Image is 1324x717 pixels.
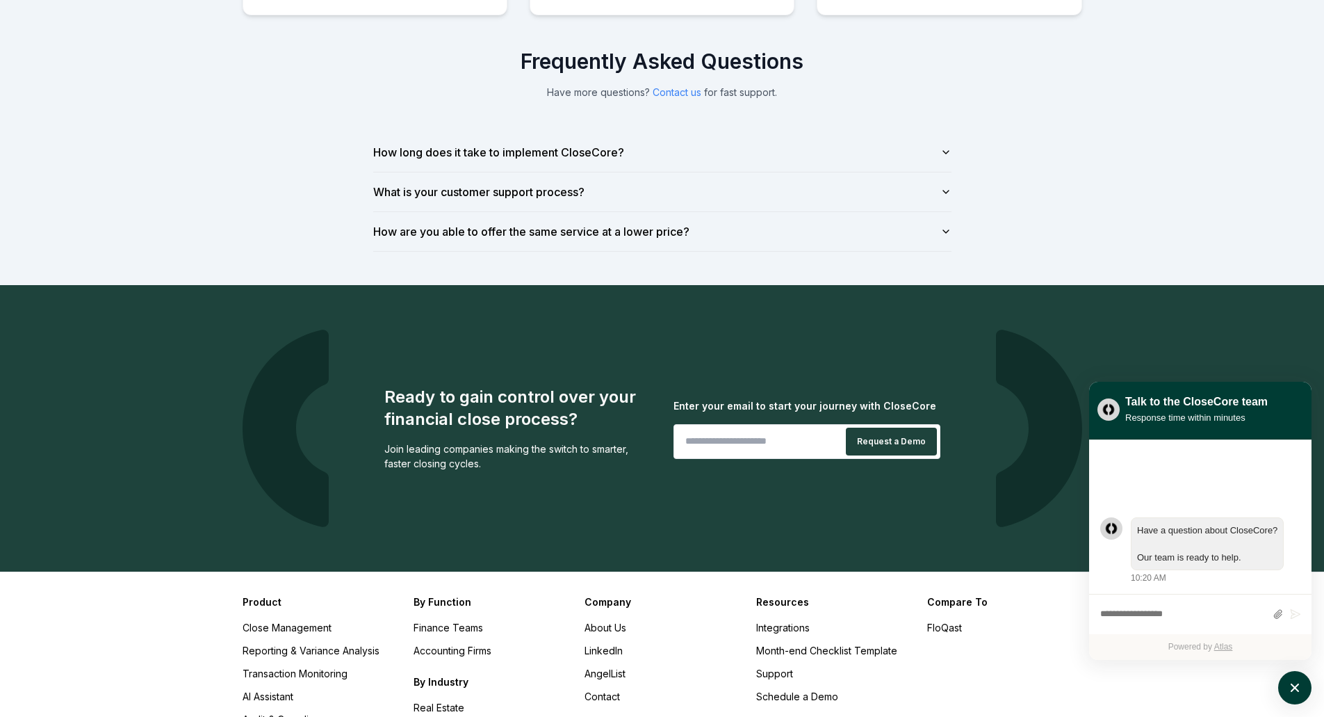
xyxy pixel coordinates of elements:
[673,398,940,413] div: Enter your email to start your journey with CloseCore
[1131,517,1300,585] div: Tuesday, September 9, 10:20 AM
[1100,602,1300,627] div: atlas-composer
[1100,517,1300,585] div: atlas-message
[429,85,896,99] p: Have more questions? for fast support.
[243,622,332,634] a: Close Management
[243,595,397,609] h3: Product
[243,668,348,679] a: Transaction Monitoring
[1278,671,1311,704] button: atlas-launcher
[373,172,951,211] button: What is your customer support process?
[756,622,810,634] a: Integrations
[243,691,293,702] a: AI Assistant
[1273,609,1283,620] button: Attach files by clicking or dropping files here
[414,595,568,609] h3: By Function
[585,595,739,609] h3: Company
[414,645,491,656] a: Accounting Firms
[585,622,626,634] a: About Us
[414,702,464,714] a: Real Estate
[373,133,951,172] button: How long does it take to implement CloseCore?
[1100,517,1122,540] div: atlas-message-author-avatar
[1131,517,1284,571] div: atlas-message-bubble
[653,85,701,99] button: Contact us
[384,442,651,471] div: Join leading companies making the switch to smarter, faster closing cycles.
[756,668,793,679] a: Support
[384,386,651,430] div: Ready to gain control over your financial close process?
[756,595,910,609] h3: Resources
[1214,642,1233,652] a: Atlas
[846,428,937,456] button: Request a Demo
[243,645,379,656] a: Reporting & Variance Analysis
[1089,634,1311,660] div: Powered by
[996,330,1082,527] img: logo
[1089,382,1311,660] div: atlas-window
[1137,524,1277,565] div: atlas-message-text
[927,622,962,634] a: FloQast
[414,675,568,689] h3: By Industry
[1089,440,1311,660] div: atlas-ticket
[585,645,623,656] a: LinkedIn
[414,622,483,634] a: Finance Teams
[585,668,626,679] a: AngelList
[1131,572,1166,584] div: 10:20 AM
[243,330,329,527] img: logo
[585,691,620,702] a: Contact
[756,691,838,702] a: Schedule a Demo
[373,49,951,74] h2: Frequently Asked Questions
[756,645,897,656] a: Month-end Checklist Template
[1125,410,1268,425] div: Response time within minutes
[927,595,1081,609] h3: Compare To
[1125,394,1268,410] div: Talk to the CloseCore team
[1097,398,1120,421] img: yblje5SQxOoZuw2TcITt_icon.png
[373,212,951,251] button: How are you able to offer the same service at a lower price?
